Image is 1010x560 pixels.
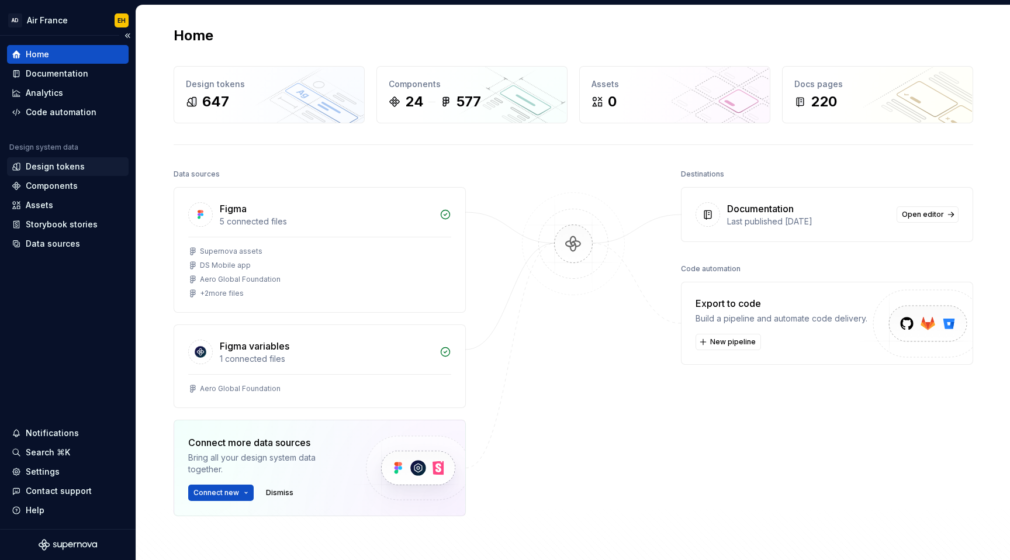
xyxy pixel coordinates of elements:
button: Notifications [7,424,129,443]
a: Assets [7,196,129,215]
a: Code automation [7,103,129,122]
div: Search ⌘K [26,447,70,458]
div: DS Mobile app [200,261,251,270]
div: Supernova assets [200,247,262,256]
a: Documentation [7,64,129,83]
div: Analytics [26,87,63,99]
div: Documentation [727,202,794,216]
div: 5 connected files [220,216,433,227]
div: AD [8,13,22,27]
div: Home [26,49,49,60]
div: Data sources [174,166,220,182]
div: Storybook stories [26,219,98,230]
button: Contact support [7,482,129,500]
a: Assets0 [579,66,770,123]
div: 220 [811,92,837,111]
span: Open editor [902,210,944,219]
a: Figma5 connected filesSupernova assetsDS Mobile appAero Global Foundation+2more files [174,187,466,313]
div: Assets [26,199,53,211]
div: 0 [608,92,617,111]
div: Export to code [696,296,867,310]
h2: Home [174,26,213,45]
a: Data sources [7,234,129,253]
a: Settings [7,462,129,481]
div: 1 connected files [220,353,433,365]
span: New pipeline [710,337,756,347]
a: Figma variables1 connected filesAero Global Foundation [174,324,466,408]
a: Analytics [7,84,129,102]
div: Connect more data sources [188,435,346,450]
div: Help [26,504,44,516]
div: Destinations [681,166,724,182]
button: Dismiss [261,485,299,501]
button: ADAir FranceEH [2,8,133,33]
div: Air France [27,15,68,26]
div: 24 [405,92,424,111]
div: 647 [202,92,229,111]
a: Open editor [897,206,959,223]
button: Help [7,501,129,520]
span: Connect new [193,488,239,497]
span: Dismiss [266,488,293,497]
a: Design tokens647 [174,66,365,123]
div: Contact support [26,485,92,497]
div: Components [26,180,78,192]
div: Docs pages [794,78,961,90]
div: Code automation [681,261,741,277]
div: Aero Global Foundation [200,384,281,393]
div: Settings [26,466,60,478]
div: 577 [456,92,481,111]
div: Design system data [9,143,78,152]
div: Data sources [26,238,80,250]
a: Design tokens [7,157,129,176]
a: Home [7,45,129,64]
div: Assets [592,78,758,90]
div: Bring all your design system data together. [188,452,346,475]
button: Collapse sidebar [119,27,136,44]
div: Design tokens [186,78,352,90]
div: Notifications [26,427,79,439]
a: Storybook stories [7,215,129,234]
a: Components24577 [376,66,568,123]
div: Figma variables [220,339,289,353]
a: Components [7,177,129,195]
div: Components [389,78,555,90]
div: Build a pipeline and automate code delivery. [696,313,867,324]
a: Docs pages220 [782,66,973,123]
div: Design tokens [26,161,85,172]
div: Documentation [26,68,88,79]
div: Aero Global Foundation [200,275,281,284]
div: Code automation [26,106,96,118]
div: Figma [220,202,247,216]
div: Last published [DATE] [727,216,890,227]
svg: Supernova Logo [39,539,97,551]
button: Connect new [188,485,254,501]
div: + 2 more files [200,289,244,298]
div: EH [117,16,126,25]
button: Search ⌘K [7,443,129,462]
button: New pipeline [696,334,761,350]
